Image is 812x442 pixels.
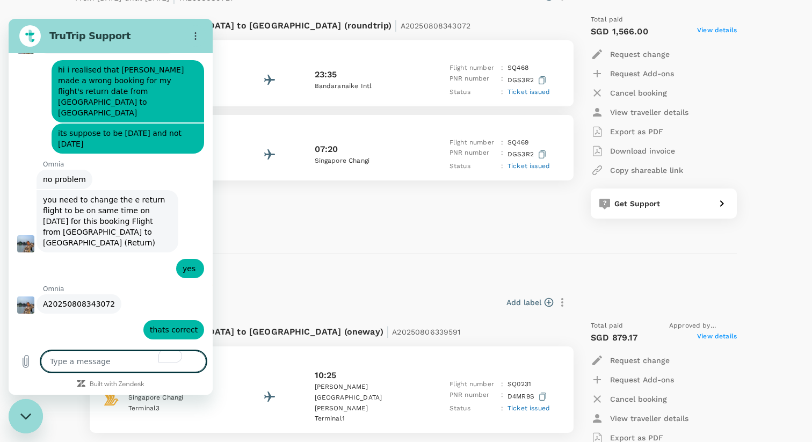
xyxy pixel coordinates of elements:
p: Flight number [450,63,497,74]
button: Cancel booking [591,389,667,409]
span: Ticket issued [508,88,550,96]
p: Terminal 1 [315,414,411,424]
p: Request Add-ons [610,68,674,79]
p: Terminal 3 [128,403,225,414]
p: PNR number [450,148,497,161]
p: : [501,403,503,414]
button: View traveller details [591,409,688,428]
p: PNR number [450,390,497,403]
p: View traveller details [610,107,688,118]
span: Get Support [614,199,661,208]
p: : [501,379,503,390]
iframe: To enrich screen reader interactions, please activate Accessibility in Grammarly extension settings [9,19,213,395]
p: SGD 1,566.00 [591,25,648,38]
p: Flight from [GEOGRAPHIC_DATA] to [GEOGRAPHIC_DATA] (roundtrip) [90,15,470,34]
p: Status [450,403,497,414]
p: Download invoice [610,146,675,156]
span: you need to change the e return flight to be on same time on [DATE] for this booking Flight from ... [34,177,159,228]
button: Add label [506,297,553,308]
p: DGS3R2 [508,74,548,87]
p: Omnia [34,141,204,150]
button: Request Add-ons [591,64,674,83]
p: Status [450,161,497,172]
button: Export as PDF [591,122,663,141]
button: Cancel booking [591,83,667,103]
span: A20250808343072 [34,281,106,289]
p: : [501,390,503,403]
p: : [501,74,503,87]
p: Omnia [34,266,204,274]
p: [PERSON_NAME][GEOGRAPHIC_DATA][PERSON_NAME] [315,382,411,414]
p: DGS3R2 [508,148,548,161]
p: SQ 469 [508,137,528,148]
span: Approved by [669,321,737,331]
p: Request Add-ons [610,374,674,385]
button: Upload file [6,332,28,353]
textarea: To enrich screen reader interactions, please activate Accessibility in Grammarly extension settings [32,332,198,353]
p: Singapore Changi [128,393,225,403]
span: View details [697,331,737,344]
span: Ticket issued [508,162,550,170]
span: Total paid [591,15,624,25]
p: SQ 468 [508,63,528,74]
p: Bandaranaike Intl [315,81,411,92]
p: Flight number [450,379,497,390]
button: Copy shareable link [591,161,683,180]
span: no problem [34,156,77,165]
iframe: Button to launch messaging window, conversation in progress [9,399,43,433]
p: : [501,148,503,161]
button: Request change [591,351,670,370]
a: Built with Zendesk: Visit the Zendesk website in a new tab [81,363,136,369]
p: : [501,87,503,98]
span: hi i realised that [PERSON_NAME] made a wrong booking for my flight's return date from [GEOGRAPHI... [49,47,178,98]
p: Cancel booking [610,88,667,98]
p: Request change [610,355,670,366]
p: : [501,63,503,74]
span: A20250806339591 [392,328,460,336]
p: Copy shareable link [610,165,683,176]
span: View details [697,25,737,38]
p: [DATE] [100,355,563,366]
p: Flight number [450,137,497,148]
p: [DATE] [100,124,563,134]
span: yes [174,245,187,254]
span: Ticket issued [508,404,550,412]
span: thats correct [141,307,189,315]
img: Singapore Airlines [100,385,122,406]
p: 07:20 [315,143,338,156]
p: Status [450,87,497,98]
p: : [501,137,503,148]
p: D4MR9S [508,390,549,403]
p: View traveller details [610,413,688,424]
p: [DATE] [100,49,563,60]
p: 10:25 [315,369,337,382]
p: : [501,161,503,172]
button: Request change [591,45,670,64]
p: SGD 879.17 [591,331,638,344]
p: SQ 0231 [508,379,531,390]
button: Request Add-ons [591,370,674,389]
button: View traveller details [591,103,688,122]
span: Total paid [591,321,624,331]
p: 23:35 [315,68,337,81]
p: Request change [610,49,670,60]
span: | [386,324,389,339]
button: Download invoice [591,141,675,161]
p: Export as PDF [610,126,663,137]
span: its suppose to be [DATE] and not [DATE] [49,110,175,129]
p: Singapore Changi [315,156,411,166]
p: PNR number [450,74,497,87]
span: A20250808343072 [401,21,470,30]
p: Cancel booking [610,394,667,404]
span: | [394,18,397,33]
p: Flight from [GEOGRAPHIC_DATA] to [GEOGRAPHIC_DATA] (oneway) [90,321,461,340]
